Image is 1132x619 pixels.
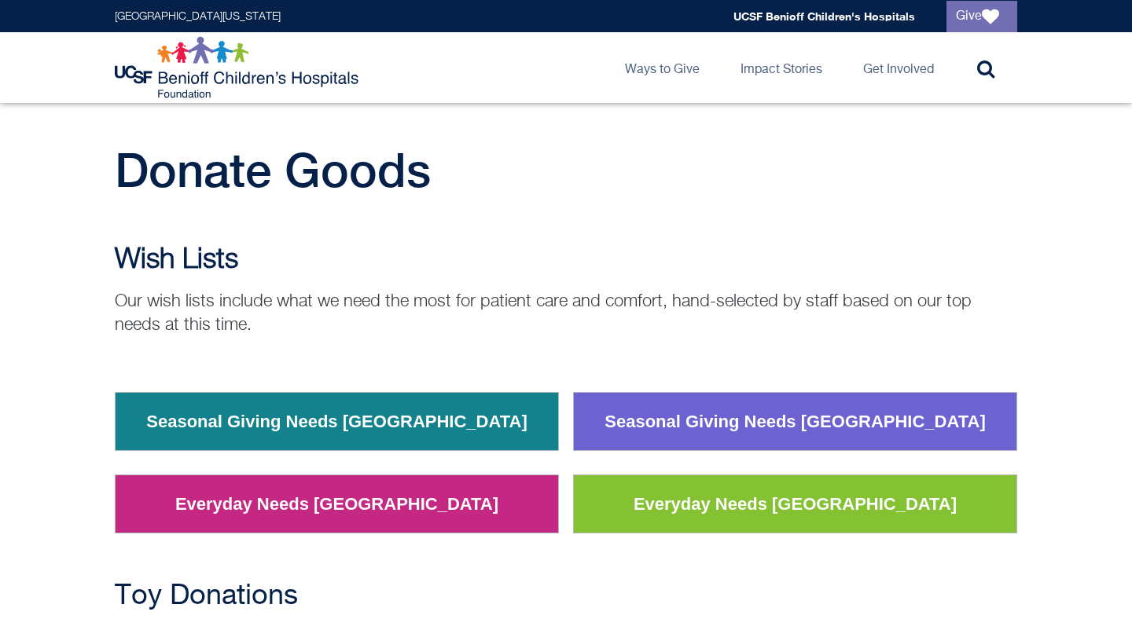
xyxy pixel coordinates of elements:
h2: Toy Donations [115,581,1017,612]
a: Give [946,1,1017,32]
p: Our wish lists include what we need the most for patient care and comfort, hand-selected by staff... [115,290,1017,337]
a: Ways to Give [612,32,712,103]
a: [GEOGRAPHIC_DATA][US_STATE] [115,11,281,22]
a: Everyday Needs [GEOGRAPHIC_DATA] [164,484,510,525]
a: Seasonal Giving Needs [GEOGRAPHIC_DATA] [593,401,998,442]
a: Get Involved [851,32,946,103]
a: Seasonal Giving Needs [GEOGRAPHIC_DATA] [134,401,539,442]
a: Everyday Needs [GEOGRAPHIC_DATA] [622,484,968,525]
img: Logo for UCSF Benioff Children's Hospitals Foundation [115,36,362,99]
span: Donate Goods [115,142,431,197]
h2: Wish Lists [115,244,1017,276]
a: Impact Stories [728,32,835,103]
a: UCSF Benioff Children's Hospitals [733,9,915,23]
